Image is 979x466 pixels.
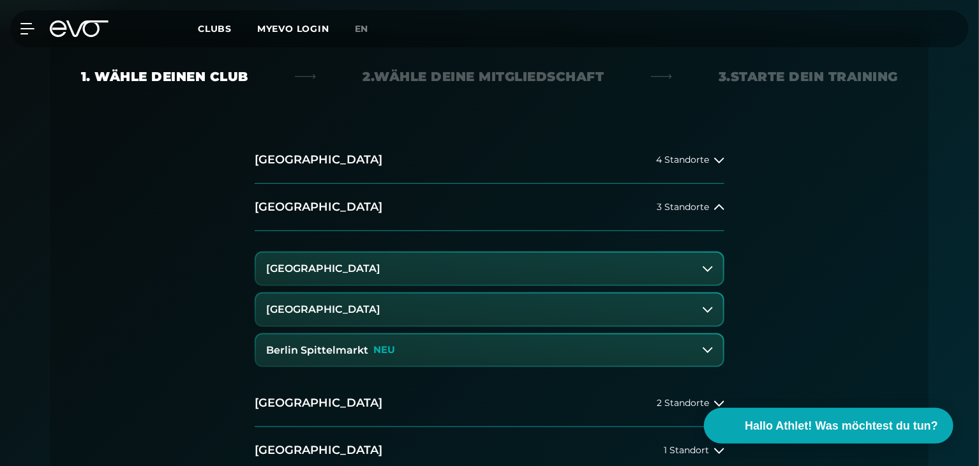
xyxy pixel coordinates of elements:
[373,345,395,356] p: NEU
[257,23,329,34] a: MYEVO LOGIN
[719,68,898,86] div: 3. Starte dein Training
[256,294,723,326] button: [GEOGRAPHIC_DATA]
[266,304,380,315] h3: [GEOGRAPHIC_DATA]
[255,184,724,231] button: [GEOGRAPHIC_DATA]3 Standorte
[266,345,368,356] h3: Berlin Spittelmarkt
[664,446,709,455] span: 1 Standort
[198,22,257,34] a: Clubs
[657,202,709,212] span: 3 Standorte
[355,23,369,34] span: en
[256,253,723,285] button: [GEOGRAPHIC_DATA]
[266,263,380,274] h3: [GEOGRAPHIC_DATA]
[255,152,382,168] h2: [GEOGRAPHIC_DATA]
[255,380,724,427] button: [GEOGRAPHIC_DATA]2 Standorte
[363,68,604,86] div: 2. Wähle deine Mitgliedschaft
[355,22,384,36] a: en
[656,155,709,165] span: 4 Standorte
[198,23,232,34] span: Clubs
[255,442,382,458] h2: [GEOGRAPHIC_DATA]
[255,395,382,411] h2: [GEOGRAPHIC_DATA]
[255,137,724,184] button: [GEOGRAPHIC_DATA]4 Standorte
[255,199,382,215] h2: [GEOGRAPHIC_DATA]
[657,398,709,408] span: 2 Standorte
[81,68,248,86] div: 1. Wähle deinen Club
[704,408,953,444] button: Hallo Athlet! Was möchtest du tun?
[745,417,938,435] span: Hallo Athlet! Was möchtest du tun?
[256,334,723,366] button: Berlin SpittelmarktNEU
